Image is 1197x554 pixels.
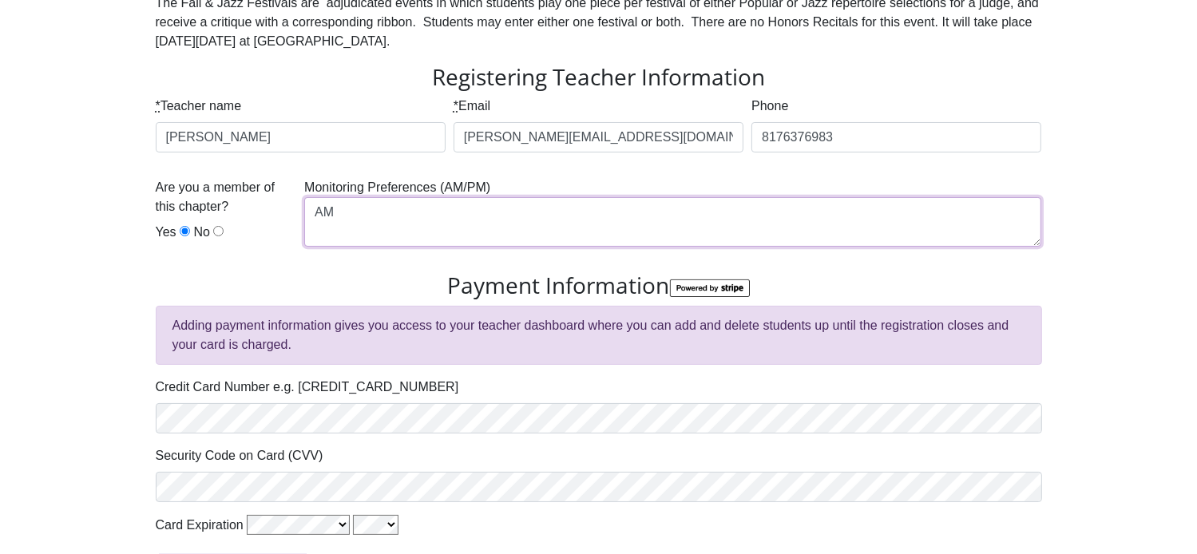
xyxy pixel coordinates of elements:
label: Teacher name [156,97,242,116]
label: Security Code on Card (CVV) [156,446,323,465]
abbr: required [454,99,458,113]
label: Card Expiration [156,516,244,535]
div: Monitoring Preferences (AM/PM) [300,178,1045,259]
label: Yes [156,223,176,242]
h3: Registering Teacher Information [156,64,1042,91]
abbr: required [156,99,161,113]
img: StripeBadge-6abf274609356fb1c7d224981e4c13d8e07f95b5cc91948bd4e3604f74a73e6b.png [670,279,750,298]
div: Adding payment information gives you access to your teacher dashboard where you can add and delet... [156,306,1042,365]
label: Credit Card Number e.g. [CREDIT_CARD_NUMBER] [156,378,459,397]
label: Phone [751,97,788,116]
label: No [194,223,210,242]
h3: Payment Information [156,272,1042,299]
label: Email [454,97,490,116]
label: Are you a member of this chapter? [156,178,297,216]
